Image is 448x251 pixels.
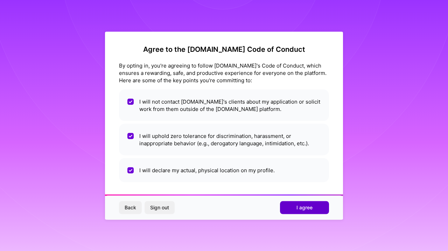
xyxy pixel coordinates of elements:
li: I will not contact [DOMAIN_NAME]'s clients about my application or solicit work from them outside... [119,89,329,121]
span: Sign out [150,204,169,211]
h2: Agree to the [DOMAIN_NAME] Code of Conduct [119,45,329,53]
button: Sign out [145,201,175,214]
button: Back [119,201,142,214]
li: I will uphold zero tolerance for discrimination, harassment, or inappropriate behavior (e.g., der... [119,124,329,155]
li: I will declare my actual, physical location on my profile. [119,158,329,182]
span: Back [125,204,136,211]
span: I agree [296,204,313,211]
button: I agree [280,201,329,214]
div: By opting in, you're agreeing to follow [DOMAIN_NAME]'s Code of Conduct, which ensures a rewardin... [119,62,329,84]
